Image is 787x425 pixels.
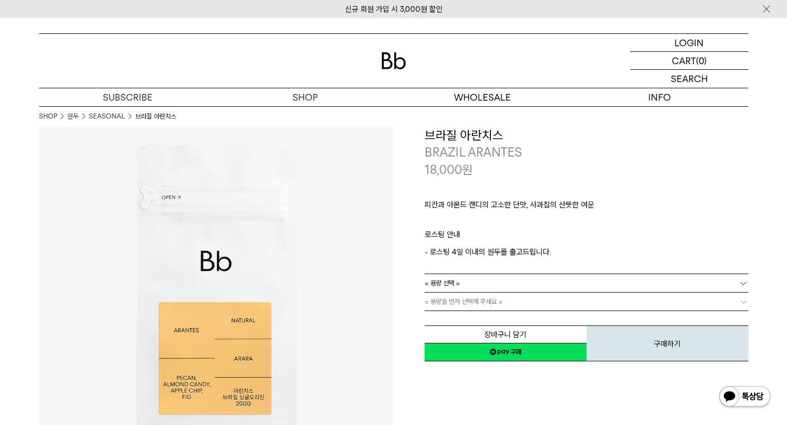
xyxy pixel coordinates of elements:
p: (0) [696,52,707,69]
button: 구매하기 [587,325,748,361]
li: 브라질 아란치스 [135,111,176,122]
p: WHOLESALE [394,88,571,106]
img: 로고 [381,52,406,69]
p: INFO [571,88,748,106]
a: CART (0) [630,52,748,70]
a: 신규 회원 가입 시 3,000원 할인 [345,5,443,14]
p: SEARCH [671,70,708,88]
p: - 로스팅 4일 이내의 원두를 출고드립니다. [425,246,748,258]
a: LOGIN [630,34,748,52]
p: 피칸과 아몬드 캔디의 고소한 단맛, 사과칩의 산뜻한 여운 [425,199,748,216]
a: 원두 [67,111,79,122]
img: 카카오톡 채널 1:1 채팅 버튼 [718,385,772,410]
p: LOGIN [674,34,704,51]
a: SUBSCRIBE [39,88,216,106]
h3: 브라질 아란치스 [425,127,748,144]
span: 원 [462,162,473,177]
p: 18,000 [425,161,473,179]
a: SHOP [216,88,394,106]
p: 로스팅 안내 [425,228,748,246]
a: SEASONAL [89,111,125,122]
span: = 용량 선택 = [425,274,460,292]
button: 장바구니 담기 [425,325,587,343]
span: = 용량을 먼저 선택해 주세요 = [425,293,503,311]
a: 새창 [425,343,587,361]
p: CART [672,52,696,69]
p: ㅤ [425,216,748,228]
a: SHOP [39,111,57,122]
p: BRAZIL ARANTES [425,144,748,161]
